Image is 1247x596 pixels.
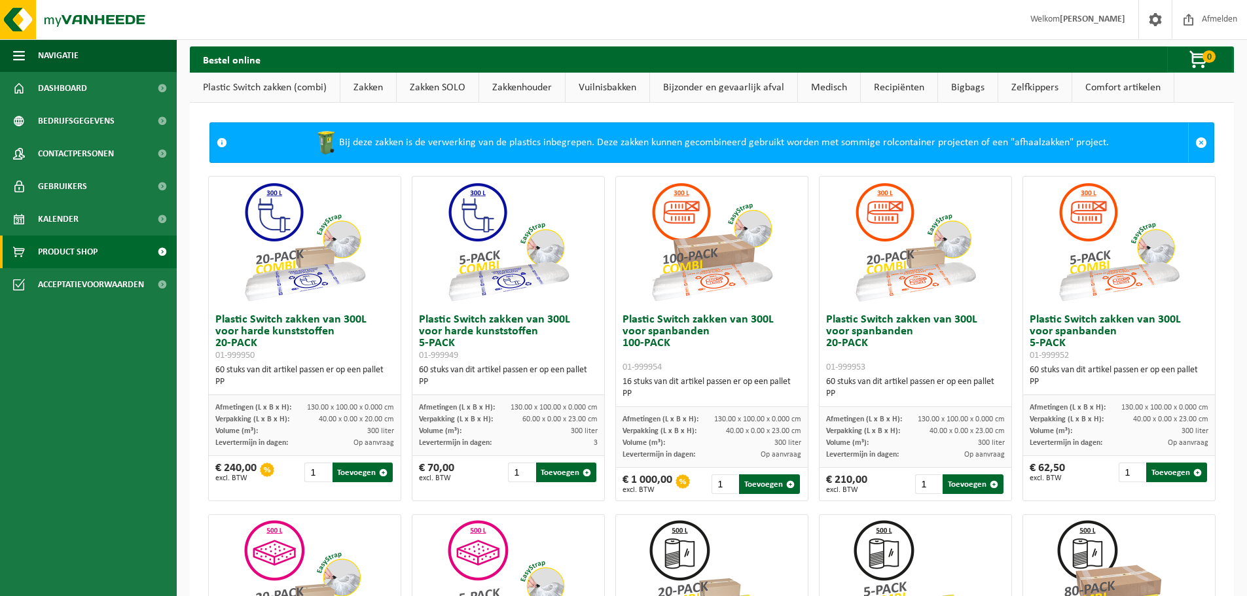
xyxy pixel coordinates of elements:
h3: Plastic Switch zakken van 300L voor spanbanden 5-PACK [1030,314,1208,361]
span: Volume (m³): [826,439,869,447]
button: Toevoegen [333,463,393,482]
a: Medisch [798,73,860,103]
span: 3 [594,439,598,447]
span: Dashboard [38,72,87,105]
div: € 1 000,00 [623,474,672,494]
input: 1 [1119,463,1145,482]
span: Volume (m³): [623,439,665,447]
a: Bigbags [938,73,998,103]
span: Op aanvraag [1168,439,1208,447]
div: 60 stuks van dit artikel passen er op een pallet [419,364,598,388]
span: Levertermijn in dagen: [826,451,899,459]
span: 300 liter [978,439,1005,447]
span: 130.00 x 100.00 x 0.000 cm [918,415,1005,423]
a: Zakken SOLO [397,73,479,103]
input: 1 [915,474,941,494]
h3: Plastic Switch zakken van 300L voor harde kunststoffen 20-PACK [215,314,394,361]
span: Navigatie [38,39,79,72]
span: excl. BTW [826,486,867,494]
span: Op aanvraag [353,439,394,447]
span: 300 liter [1182,427,1208,435]
span: Verpakking (L x B x H): [215,415,289,423]
span: 300 liter [367,427,394,435]
a: Plastic Switch zakken (combi) [190,73,340,103]
div: € 62,50 [1030,463,1065,482]
div: PP [419,376,598,388]
span: Op aanvraag [761,451,801,459]
button: Toevoegen [1146,463,1207,482]
span: excl. BTW [419,474,454,482]
img: 01-999952 [1053,177,1184,307]
button: 0 [1167,46,1233,73]
span: Bedrijfsgegevens [38,105,115,137]
span: 0 [1202,50,1216,63]
span: Volume (m³): [419,427,461,435]
span: Acceptatievoorwaarden [38,268,144,301]
div: € 210,00 [826,474,867,494]
span: 60.00 x 0.00 x 23.00 cm [522,415,598,423]
span: 130.00 x 100.00 x 0.000 cm [1121,404,1208,412]
span: Afmetingen (L x B x H): [215,404,291,412]
div: € 240,00 [215,463,257,482]
h2: Bestel online [190,46,274,72]
img: 01-999953 [850,177,981,307]
div: 60 stuks van dit artikel passen er op een pallet [1030,364,1208,388]
div: PP [623,388,801,400]
span: excl. BTW [215,474,257,482]
div: PP [826,388,1005,400]
span: 40.00 x 0.00 x 23.00 cm [930,427,1005,435]
a: Comfort artikelen [1072,73,1174,103]
a: Vuilnisbakken [566,73,649,103]
span: 01-999950 [215,351,255,360]
button: Toevoegen [739,474,800,494]
h3: Plastic Switch zakken van 300L voor spanbanden 100-PACK [623,314,801,373]
span: 40.00 x 0.00 x 23.00 cm [1133,415,1208,423]
input: 1 [304,463,331,482]
span: 01-999954 [623,362,662,372]
a: Bijzonder en gevaarlijk afval [650,73,797,103]
span: 40.00 x 0.00 x 20.00 cm [319,415,394,423]
span: 01-999952 [1030,351,1069,360]
div: 60 stuks van dit artikel passen er op een pallet [215,364,394,388]
span: 01-999949 [419,351,458,360]
span: Afmetingen (L x B x H): [623,415,698,423]
span: 130.00 x 100.00 x 0.000 cm [714,415,801,423]
h3: Plastic Switch zakken van 300L voor harde kunststoffen 5-PACK [419,314,598,361]
span: Kalender [38,203,79,236]
a: Recipiënten [861,73,937,103]
a: Zelfkippers [998,73,1072,103]
span: Volume (m³): [1030,427,1072,435]
span: Product Shop [38,236,98,268]
strong: [PERSON_NAME] [1060,14,1125,24]
span: Op aanvraag [964,451,1005,459]
div: € 70,00 [419,463,454,482]
span: Levertermijn in dagen: [623,451,695,459]
a: Zakkenhouder [479,73,565,103]
img: WB-0240-HPE-GN-50.png [313,130,339,156]
span: Afmetingen (L x B x H): [419,404,495,412]
input: 1 [508,463,534,482]
span: Volume (m³): [215,427,258,435]
span: 130.00 x 100.00 x 0.000 cm [307,404,394,412]
span: 130.00 x 100.00 x 0.000 cm [511,404,598,412]
div: Bij deze zakken is de verwerking van de plastics inbegrepen. Deze zakken kunnen gecombineerd gebr... [234,123,1188,162]
h3: Plastic Switch zakken van 300L voor spanbanden 20-PACK [826,314,1005,373]
button: Toevoegen [943,474,1003,494]
span: Afmetingen (L x B x H): [1030,404,1106,412]
span: excl. BTW [1030,474,1065,482]
img: 01-999950 [239,177,370,307]
span: 01-999953 [826,362,865,372]
div: PP [1030,376,1208,388]
div: 16 stuks van dit artikel passen er op een pallet [623,376,801,400]
span: 300 liter [571,427,598,435]
span: Levertermijn in dagen: [419,439,492,447]
input: 1 [712,474,738,494]
span: 40.00 x 0.00 x 23.00 cm [726,427,801,435]
span: Verpakking (L x B x H): [623,427,696,435]
a: Sluit melding [1188,123,1214,162]
span: Contactpersonen [38,137,114,170]
img: 01-999954 [646,177,777,307]
button: Toevoegen [536,463,597,482]
span: Levertermijn in dagen: [215,439,288,447]
a: Zakken [340,73,396,103]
